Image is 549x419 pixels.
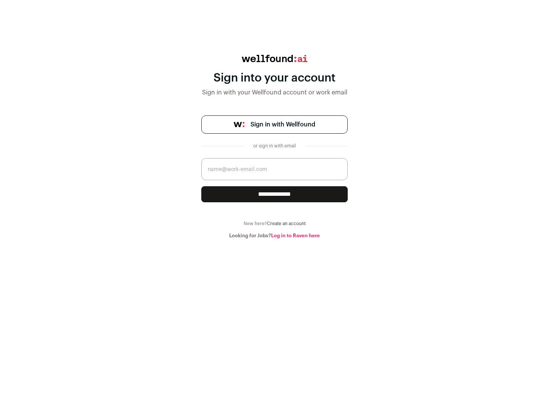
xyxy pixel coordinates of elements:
[242,55,307,62] img: wellfound:ai
[201,88,348,97] div: Sign in with your Wellfound account or work email
[201,221,348,227] div: New here?
[234,122,244,127] img: wellfound-symbol-flush-black-fb3c872781a75f747ccb3a119075da62bfe97bd399995f84a933054e44a575c4.png
[250,120,315,129] span: Sign in with Wellfound
[250,143,299,149] div: or sign in with email
[271,233,320,238] a: Log in to Raven here
[201,71,348,85] div: Sign into your account
[267,221,306,226] a: Create an account
[201,158,348,180] input: name@work-email.com
[201,233,348,239] div: Looking for Jobs?
[201,115,348,134] a: Sign in with Wellfound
